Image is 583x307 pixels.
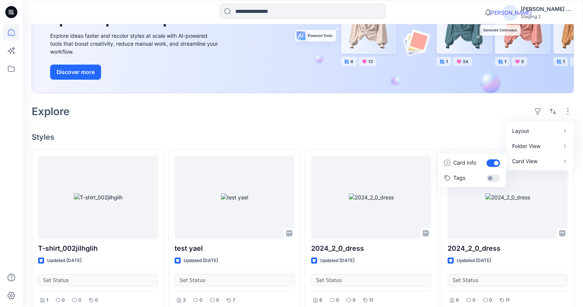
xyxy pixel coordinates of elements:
[47,257,81,265] p: Updated [DATE]
[50,65,101,80] button: Discover more
[512,127,560,136] p: Layout
[453,173,483,182] p: Tags
[503,5,574,20] button: [PERSON_NAME][PERSON_NAME] AngStaging 2
[508,139,572,154] button: Folder View
[50,65,220,80] a: Discover more
[503,5,518,20] span: [PERSON_NAME]
[184,257,218,265] p: Updated [DATE]
[32,105,70,117] h2: Explore
[369,296,373,304] p: 11
[512,142,560,151] p: Folder View
[448,156,568,239] a: 2024_2_0_dress
[311,156,431,239] a: 2024_2_0_dress
[508,123,572,139] button: Layout
[46,296,48,304] p: 1
[78,296,81,304] p: 0
[38,156,158,239] a: T-shirt_002jilhglih
[453,158,483,167] p: Card Info
[216,296,219,304] p: 0
[62,296,65,304] p: 0
[353,296,356,304] p: 0
[38,243,158,254] p: T-shirt_002jilhglih
[233,296,235,304] p: 7
[457,257,491,265] p: Updated [DATE]
[50,32,220,56] div: Explore ideas faster and recolor styles at scale with AI-powered tools that boost creativity, red...
[489,296,492,304] p: 0
[32,133,574,142] h4: Styles
[175,243,295,254] p: test yael
[320,257,354,265] p: Updated [DATE]
[508,154,572,169] button: Card View
[336,296,339,304] p: 0
[512,157,560,166] p: Card View
[506,296,509,304] p: 11
[199,296,203,304] p: 0
[473,296,476,304] p: 0
[521,5,574,14] div: [PERSON_NAME] Ang
[456,296,459,304] p: 6
[448,243,568,254] p: 2024_2_0_dress
[95,296,98,304] p: 0
[175,156,295,239] a: test yael
[319,296,322,304] p: 6
[311,243,431,254] p: 2024_2_0_dress
[521,14,574,19] div: Staging 2
[438,154,506,187] div: Card View
[183,296,186,304] p: 3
